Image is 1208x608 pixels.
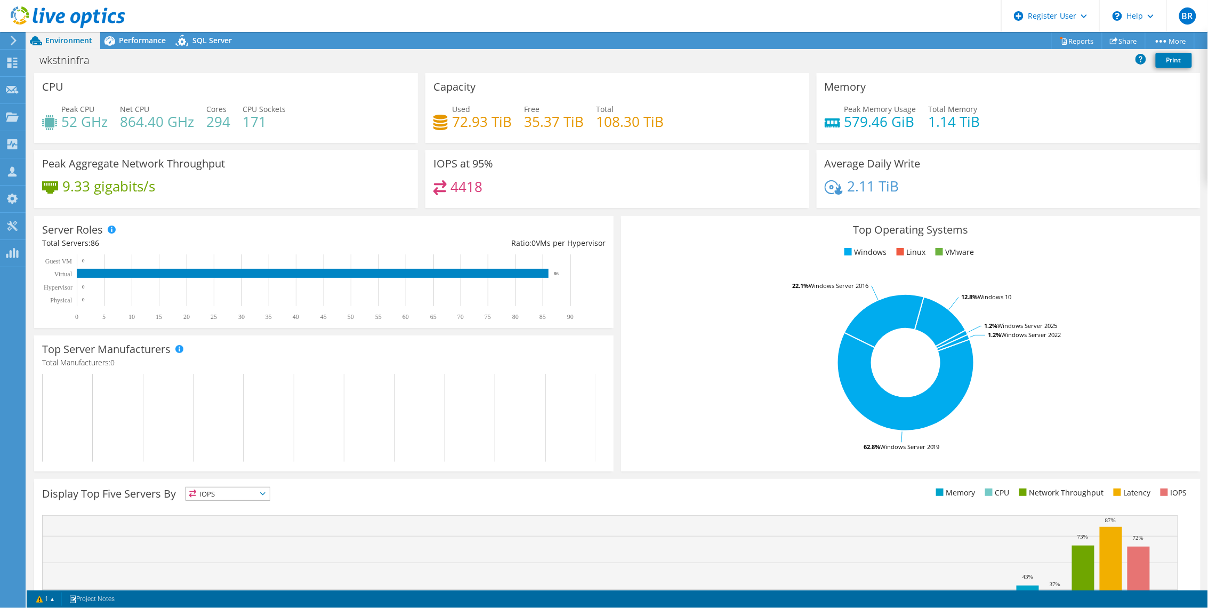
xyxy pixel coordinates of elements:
h4: 864.40 GHz [120,116,194,127]
text: 86 [554,271,559,276]
span: Free [524,104,539,114]
h3: Capacity [433,81,476,93]
a: More [1145,33,1195,49]
span: Environment [45,35,92,45]
h3: Memory [825,81,866,93]
h4: 4418 [451,181,483,193]
h3: Top Operating Systems [629,224,1193,236]
li: Linux [894,246,926,258]
h3: Top Server Manufacturers [42,343,171,355]
span: 86 [91,238,99,248]
h4: 108.30 TiB [596,116,664,127]
tspan: Windows Server 2019 [880,443,940,451]
text: 25 [211,313,217,321]
tspan: 1.2% [985,322,998,330]
text: 43% [1022,573,1033,580]
a: Print [1156,53,1192,68]
text: 55 [375,313,382,321]
h4: 1.14 TiB [929,116,980,127]
text: 65 [430,313,437,321]
text: 45 [320,313,327,321]
text: Hypervisor [44,284,73,291]
span: BR [1179,7,1196,25]
span: CPU Sockets [243,104,286,114]
text: 0 [75,313,78,321]
span: Net CPU [120,104,149,114]
text: 40 [293,313,299,321]
li: CPU [982,487,1010,499]
h4: 2.11 TiB [847,180,899,192]
text: 0 [82,284,85,290]
text: 5 [102,313,106,321]
svg: \n [1113,11,1122,21]
li: IOPS [1158,487,1187,499]
span: Total [596,104,614,114]
span: SQL Server [192,35,232,45]
li: Network Throughput [1017,487,1104,499]
a: Share [1102,33,1146,49]
text: 10 [128,313,135,321]
h4: 9.33 gigabits/s [62,180,155,192]
h4: 52 GHz [61,116,108,127]
tspan: Windows Server 2025 [998,322,1058,330]
tspan: Windows Server 2016 [809,282,868,290]
text: 75 [485,313,491,321]
span: IOPS [186,487,270,500]
span: Peak Memory Usage [844,104,916,114]
text: 50 [348,313,354,321]
text: 87% [1105,517,1116,523]
tspan: 22.1% [792,282,809,290]
li: Memory [933,487,976,499]
span: Performance [119,35,166,45]
li: VMware [933,246,975,258]
h4: 171 [243,116,286,127]
h4: 35.37 TiB [524,116,584,127]
h3: IOPS at 95% [433,158,493,170]
h3: Average Daily Write [825,158,921,170]
text: 37% [1050,581,1060,587]
text: 0 [82,297,85,302]
text: 0 [82,258,85,263]
h4: 72.93 TiB [452,116,512,127]
a: Reports [1051,33,1102,49]
span: Cores [206,104,227,114]
h4: 294 [206,116,230,127]
tspan: 12.8% [962,293,978,301]
text: 30 [238,313,245,321]
text: 85 [539,313,546,321]
tspan: 62.8% [864,443,880,451]
li: Latency [1111,487,1151,499]
h3: Server Roles [42,224,103,236]
text: 20 [183,313,190,321]
text: 73% [1077,533,1088,540]
tspan: Windows 10 [978,293,1012,301]
span: 0 [531,238,536,248]
text: 60 [402,313,409,321]
a: 1 [29,593,62,606]
text: 80 [512,313,519,321]
span: Total Memory [929,104,978,114]
text: 15 [156,313,162,321]
h4: Total Manufacturers: [42,357,606,369]
span: Peak CPU [61,104,94,114]
text: Physical [50,297,72,304]
text: Virtual [54,270,73,278]
span: 0 [110,357,115,367]
div: Ratio: VMs per Hypervisor [324,237,605,249]
text: 72% [1133,534,1143,541]
text: Guest VM [45,258,72,265]
li: Windows [842,246,887,258]
h4: 579.46 GiB [844,116,916,127]
span: Used [452,104,470,114]
a: Project Notes [61,593,122,606]
text: 70 [457,313,464,321]
tspan: Windows Server 2022 [1002,331,1061,339]
text: 35 [265,313,272,321]
div: Total Servers: [42,237,324,249]
h3: CPU [42,81,63,93]
tspan: 1.2% [988,331,1002,339]
text: 90 [567,313,574,321]
h1: wkstninfra [35,54,106,66]
h3: Peak Aggregate Network Throughput [42,158,225,170]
